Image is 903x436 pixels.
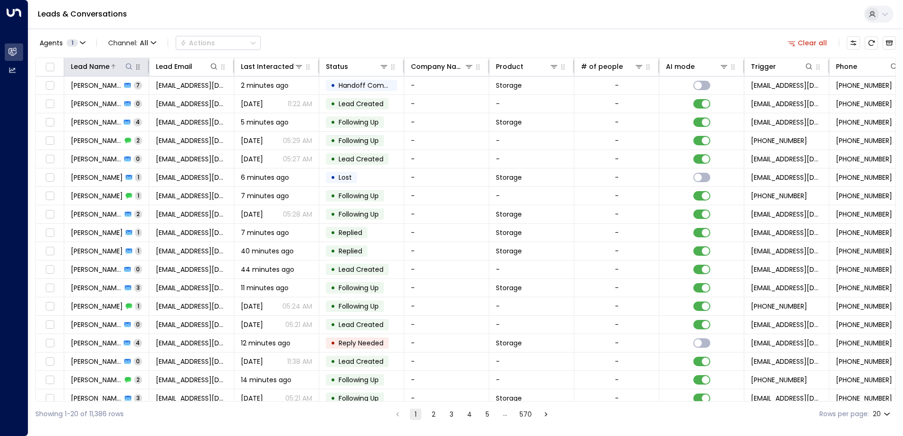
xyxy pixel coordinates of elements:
[496,394,522,403] span: Storage
[404,132,489,150] td: -
[404,389,489,407] td: -
[615,99,619,109] div: -
[71,394,122,403] span: Lulu Munsaka
[241,99,263,109] span: Sep 06, 2025
[404,187,489,205] td: -
[836,173,892,182] span: +447930349095
[339,191,379,201] span: Following Up
[134,376,142,384] span: 2
[241,338,290,348] span: 12 minutes ago
[241,61,294,72] div: Last Interacted
[241,81,289,90] span: 2 minutes ago
[156,61,192,72] div: Lead Email
[156,265,227,274] span: saifvv7@gmail.com
[496,117,522,127] span: Storage
[496,173,522,182] span: Storage
[339,375,379,385] span: Following Up
[836,283,892,293] span: +447572346018
[331,188,335,204] div: •
[751,265,822,274] span: leads@space-station.co.uk
[331,335,335,351] div: •
[71,246,123,256] span: Saif Khan
[134,100,142,108] span: 0
[156,228,227,237] span: saifvv7@gmail.com
[496,246,522,256] span: Storage
[784,36,831,50] button: Clear all
[133,118,142,126] span: 4
[581,61,644,72] div: # of people
[134,357,142,365] span: 0
[404,297,489,315] td: -
[615,357,619,366] div: -
[751,81,822,90] span: leads@space-station.co.uk
[836,375,892,385] span: +447748667220
[339,246,362,256] span: Replied
[836,338,892,348] span: +447956663789
[241,394,263,403] span: Sep 07, 2025
[331,298,335,314] div: •
[71,61,134,72] div: Lead Name
[836,210,892,219] span: +447941913347
[134,265,142,273] span: 0
[38,8,127,19] a: Leads & Conversations
[134,210,142,218] span: 2
[104,36,160,50] span: Channel:
[71,81,121,90] span: Chris Gillian
[241,357,263,366] span: Sep 06, 2025
[71,302,123,311] span: Angie Okuwa
[331,206,335,222] div: •
[241,283,289,293] span: 11 minutes ago
[71,191,123,201] span: Andy Cameron
[751,154,822,164] span: leads@space-station.co.uk
[156,320,227,329] span: nokuwa@hotmail.com
[615,210,619,219] div: -
[241,117,289,127] span: 5 minutes ago
[156,283,227,293] span: nokuwa@hotmail.com
[751,375,807,385] span: +447748667220
[404,352,489,370] td: -
[489,260,574,278] td: -
[751,61,814,72] div: Trigger
[135,192,142,200] span: 1
[241,265,294,274] span: 44 minutes ago
[241,302,263,311] span: Sep 07, 2025
[44,209,56,220] span: Toggle select row
[615,136,619,145] div: -
[241,320,263,329] span: Sep 05, 2025
[836,117,892,127] span: +447572520147
[44,282,56,294] span: Toggle select row
[44,374,56,386] span: Toggle select row
[176,36,261,50] button: Actions
[156,246,227,256] span: saifvv7@gmail.com
[339,136,379,145] span: Following Up
[836,228,892,237] span: +447537955569
[35,36,89,50] button: Agents1
[410,409,421,420] button: page 1
[615,191,619,201] div: -
[44,153,56,165] span: Toggle select row
[71,210,122,219] span: Andy Cameron
[751,246,822,256] span: leads@space-station.co.uk
[35,409,124,419] div: Showing 1-20 of 11,386 rows
[44,337,56,349] span: Toggle select row
[873,407,892,421] div: 20
[411,61,474,72] div: Company Name
[331,114,335,130] div: •
[71,99,121,109] span: Chris Gillian
[581,61,623,72] div: # of people
[71,320,121,329] span: Angie Okuwa
[71,61,110,72] div: Lead Name
[496,81,522,90] span: Storage
[847,36,860,50] button: Customize
[44,393,56,404] span: Toggle select row
[339,154,383,164] span: Lead Created
[71,375,122,385] span: Lulu Munsaka
[156,357,227,366] span: Kal.solanki@gmail.com
[331,353,335,369] div: •
[666,61,729,72] div: AI mode
[241,136,263,145] span: Sep 06, 2025
[496,61,559,72] div: Product
[156,81,227,90] span: chrisrgillian@gmail.com
[404,150,489,168] td: -
[339,210,379,219] span: Following Up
